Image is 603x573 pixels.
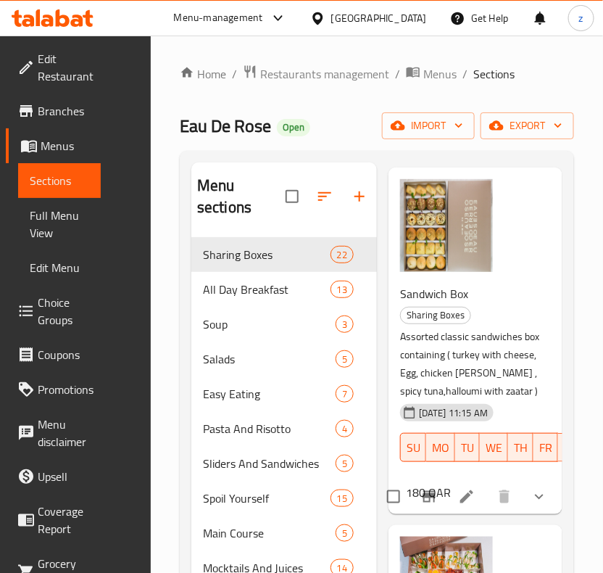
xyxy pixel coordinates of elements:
[487,479,522,514] button: delete
[6,372,105,407] a: Promotions
[336,350,354,368] div: items
[395,65,400,83] li: /
[38,468,89,485] span: Upsell
[6,41,105,94] a: Edit Restaurant
[579,10,583,26] span: z
[336,422,353,436] span: 4
[462,65,467,83] li: /
[203,490,330,507] span: Spoil Yourself
[38,294,89,329] span: Choice Groups
[481,112,574,139] button: export
[330,246,354,263] div: items
[191,307,377,342] div: Soup3
[180,110,271,142] span: Eau De Rose
[30,172,89,189] span: Sections
[486,437,502,458] span: WE
[458,488,475,506] a: Edit menu item
[174,9,263,27] div: Menu-management
[492,117,562,135] span: export
[6,94,101,128] a: Branches
[413,406,494,420] span: [DATE] 11:15 AM
[191,481,377,516] div: Spoil Yourself15
[38,50,93,85] span: Edit Restaurant
[203,350,336,368] span: Salads
[336,455,354,472] div: items
[533,433,558,462] button: FR
[330,490,354,507] div: items
[342,179,377,214] button: Add section
[203,316,336,333] span: Soup
[191,272,377,307] div: All Day Breakfast13
[243,65,389,83] a: Restaurants management
[522,479,557,514] button: show more
[531,488,548,506] svg: Show Choices
[6,459,101,494] a: Upsell
[331,10,427,26] div: [GEOGRAPHIC_DATA]
[558,433,583,462] button: SA
[336,316,354,333] div: items
[382,112,475,139] button: import
[41,137,89,154] span: Menus
[400,328,539,400] p: Assorted classic sandwiches box containing ( turkey with cheese, Egg, chicken [PERSON_NAME] , spi...
[336,527,353,540] span: 5
[30,259,89,276] span: Edit Menu
[407,437,420,458] span: SU
[331,248,353,262] span: 22
[394,117,463,135] span: import
[412,479,446,514] button: Branch-specific-item
[473,65,515,83] span: Sections
[38,503,89,537] span: Coverage Report
[180,65,574,83] nav: breadcrumb
[336,524,354,542] div: items
[6,128,101,163] a: Menus
[6,494,101,546] a: Coverage Report
[336,420,354,437] div: items
[38,346,89,363] span: Coupons
[336,387,353,401] span: 7
[38,381,93,398] span: Promotions
[378,482,409,512] span: Select to update
[277,119,310,136] div: Open
[461,437,474,458] span: TU
[191,376,377,411] div: Easy Eating7
[6,337,101,372] a: Coupons
[400,179,493,272] img: Sandwich Box
[197,175,286,218] h2: Menu sections
[203,246,330,263] span: Sharing Boxes
[203,455,336,472] span: Sliders And Sandwiches
[191,446,377,481] div: Sliders And Sandwiches5
[18,250,101,285] a: Edit Menu
[426,433,455,462] button: MO
[336,385,354,403] div: items
[38,416,89,450] span: Menu disclaimer
[203,524,336,542] span: Main Course
[203,420,336,437] div: Pasta And Risotto
[331,283,353,297] span: 13
[232,65,237,83] li: /
[38,102,89,120] span: Branches
[6,285,101,337] a: Choice Groups
[191,411,377,446] div: Pasta And Risotto4
[6,407,101,459] a: Menu disclaimer
[18,163,101,198] a: Sections
[203,385,336,403] span: Easy Eating
[191,237,377,272] div: Sharing Boxes22
[539,437,552,458] span: FR
[18,198,101,250] a: Full Menu View
[423,65,457,83] span: Menus
[331,492,353,506] span: 15
[401,307,470,323] span: Sharing Boxes
[260,65,389,83] span: Restaurants management
[406,65,457,83] a: Menus
[455,433,480,462] button: TU
[480,433,508,462] button: WE
[400,307,471,324] div: Sharing Boxes
[30,207,89,242] span: Full Menu View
